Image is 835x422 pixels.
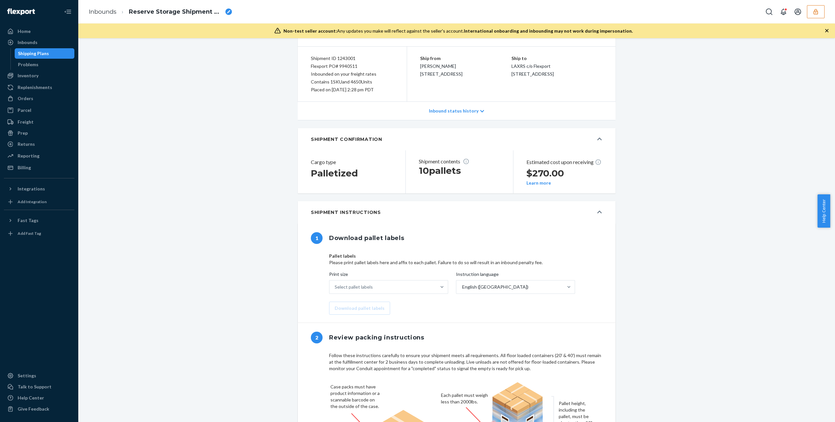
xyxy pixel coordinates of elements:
[18,84,52,91] div: Replenishments
[420,63,463,77] span: [PERSON_NAME] [STREET_ADDRESS]
[298,201,615,223] button: Shipment Instructions
[4,382,74,392] a: Talk to Support
[18,72,38,79] div: Inventory
[4,393,74,403] a: Help Center
[311,232,323,244] span: 1
[4,197,74,207] a: Add Integration
[330,384,381,410] figcaption: Case packs must have product information or a scannable barcode on the outside of the case.
[329,271,348,280] span: Print size
[89,8,116,15] a: Inbounds
[419,158,495,165] p: Shipment contents
[18,231,41,236] div: Add Fast Tag
[129,8,223,16] span: Reserve Storage Shipment STI1287cc4b8d
[511,71,554,77] span: [STREET_ADDRESS]
[311,62,394,70] div: Flexport PO# 9940511
[456,271,499,280] span: Instruction language
[4,105,74,115] a: Parcel
[4,26,74,37] a: Home
[526,158,602,166] p: Estimated cost upon receiving
[311,86,394,94] div: Placed on [DATE] 2:28 pm PDT
[18,95,33,102] div: Orders
[18,153,39,159] div: Reporting
[18,395,44,401] div: Help Center
[18,119,34,125] div: Freight
[18,372,36,379] div: Settings
[311,332,323,343] span: 2
[777,5,790,18] button: Open notifications
[4,370,74,381] a: Settings
[311,70,394,78] div: Inbounded on your freight rates
[311,136,382,143] h5: SHIPMENT CONFIRMATION
[4,128,74,138] a: Prep
[4,93,74,104] a: Orders
[4,404,74,414] button: Give Feedback
[419,165,495,176] h1: 10 pallets
[18,164,31,171] div: Billing
[4,117,74,127] a: Freight
[441,392,490,405] figcaption: Each pallet must weigh less than 2000lbs.
[329,352,602,372] div: Follow these instructions carefully to ensure your shipment meets all requirements. All floor loa...
[462,284,528,290] div: English ([GEOGRAPHIC_DATA])
[464,28,633,34] span: International onboarding and inbounding may not work during impersonation.
[4,162,74,173] a: Billing
[511,54,603,62] p: Ship to
[4,151,74,161] a: Reporting
[18,384,52,390] div: Talk to Support
[7,8,35,15] img: Flexport logo
[283,28,633,34] div: Any updates you make will reflect against the seller's account.
[4,37,74,48] a: Inbounds
[329,259,602,266] p: Please print pallet labels here and affix to each pallet. Failure to do so will result in an inbo...
[329,331,424,344] h1: Review packing instructions
[420,54,511,62] p: Ship from
[83,2,237,22] ol: breadcrumbs
[311,209,381,216] h5: Shipment Instructions
[4,82,74,93] a: Replenishments
[817,194,830,228] button: Help Center
[311,54,394,62] div: Shipment ID 1243001
[4,228,74,239] a: Add Fast Tag
[329,253,602,259] p: Pallet labels
[18,61,38,68] div: Problems
[329,302,390,315] button: Download pallet labels
[18,406,49,412] div: Give Feedback
[511,62,603,70] p: LAXRS c/o Flexport
[18,217,38,224] div: Fast Tags
[18,50,49,57] div: Shipping Plans
[15,48,75,59] a: Shipping Plans
[526,167,602,179] h2: $270.00
[763,5,776,18] button: Open Search Box
[329,231,404,245] h1: Download pallet labels
[283,28,337,34] span: Non-test seller account:
[429,108,478,114] p: Inbound status history
[298,128,615,150] button: SHIPMENT CONFIRMATION
[791,5,804,18] button: Open account menu
[335,284,373,290] div: Select pallet labels
[311,158,387,166] header: Cargo type
[4,184,74,194] button: Integrations
[526,180,551,186] button: Learn more
[18,39,38,46] div: Inbounds
[4,70,74,81] a: Inventory
[18,199,47,204] div: Add Integration
[18,186,45,192] div: Integrations
[311,167,387,179] h2: Palletized
[18,28,31,35] div: Home
[18,130,28,136] div: Prep
[61,5,74,18] button: Close Navigation
[18,141,35,147] div: Returns
[18,107,31,113] div: Parcel
[4,139,74,149] a: Returns
[311,78,394,86] div: Contains 1 SKU and 4650 Units
[15,59,75,70] a: Problems
[4,215,74,226] button: Fast Tags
